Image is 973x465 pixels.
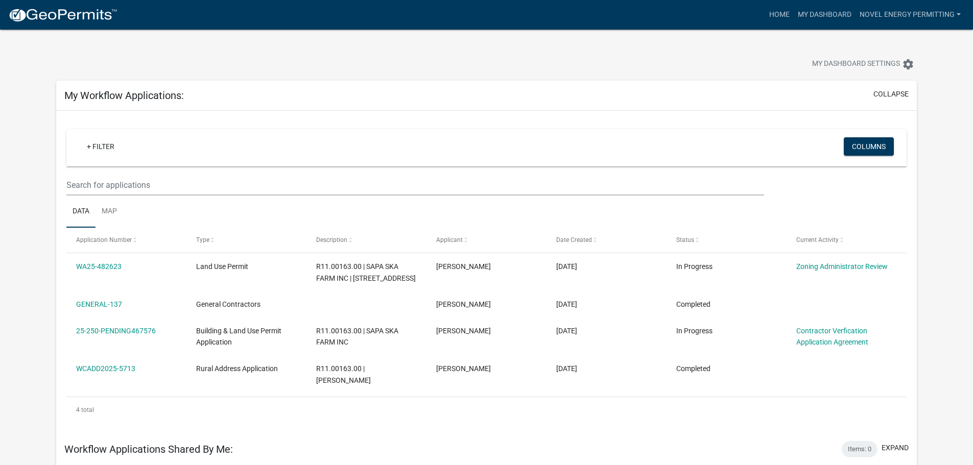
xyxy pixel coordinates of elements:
[196,300,260,308] span: General Contractors
[196,262,248,271] span: Land Use Permit
[56,111,917,432] div: collapse
[796,262,888,271] a: Zoning Administrator Review
[436,236,463,243] span: Applicant
[844,137,894,156] button: Columns
[436,327,491,335] span: Mahmoud Othman
[64,443,233,455] h5: Workflow Applications Shared By Me:
[556,262,577,271] span: 09/23/2025
[842,441,877,457] div: Items: 0
[196,327,281,347] span: Building & Land Use Permit Application
[316,327,398,347] span: R11.00163.00 | SAPA SKA FARM INC
[186,228,306,252] datatable-header-cell: Type
[76,236,132,243] span: Application Number
[436,300,491,308] span: Mahmoud Othman
[426,228,547,252] datatable-header-cell: Applicant
[882,443,909,453] button: expand
[902,58,914,70] i: settings
[676,364,710,373] span: Completed
[66,175,764,195] input: Search for applications
[676,262,713,271] span: In Progress
[796,338,868,346] a: Application Agreement
[794,5,856,25] a: My Dashboard
[812,58,900,70] span: My Dashboard Settings
[765,5,794,25] a: Home
[316,262,416,282] span: R11.00163.00 | SAPA SKA FARM INC | 70247 350TH AVE
[436,364,491,373] span: Mahmoud Othman
[316,236,347,243] span: Description
[66,397,907,423] div: 4 total
[676,236,694,243] span: Status
[556,236,592,243] span: Date Created
[196,236,209,243] span: Type
[316,364,371,384] span: R11.00163.00 | Othman, Mahmoud
[676,327,713,335] span: In Progress
[436,262,491,271] span: Mahmoud Othman
[804,54,922,74] button: My Dashboard Settingssettings
[76,262,122,271] a: WA25-482623
[547,228,667,252] datatable-header-cell: Date Created
[796,327,867,335] a: Contractor Verfication
[66,228,186,252] datatable-header-cell: Application Number
[196,364,278,373] span: Rural Address Application
[556,300,577,308] span: 08/29/2025
[66,195,96,228] a: Data
[76,327,156,335] a: 25-250-PENDING467576
[786,228,906,252] datatable-header-cell: Current Activity
[96,195,123,228] a: Map
[64,89,184,102] h5: My Workflow Applications:
[76,300,122,308] a: GENERAL-137
[873,89,909,100] button: collapse
[76,364,135,373] a: WCADD2025-5713
[79,137,123,156] a: + Filter
[556,327,577,335] span: 08/21/2025
[856,5,965,25] a: Novel Energy Permitting
[796,236,839,243] span: Current Activity
[306,228,426,252] datatable-header-cell: Description
[556,364,577,373] span: 05/01/2025
[676,300,710,308] span: Completed
[666,228,786,252] datatable-header-cell: Status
